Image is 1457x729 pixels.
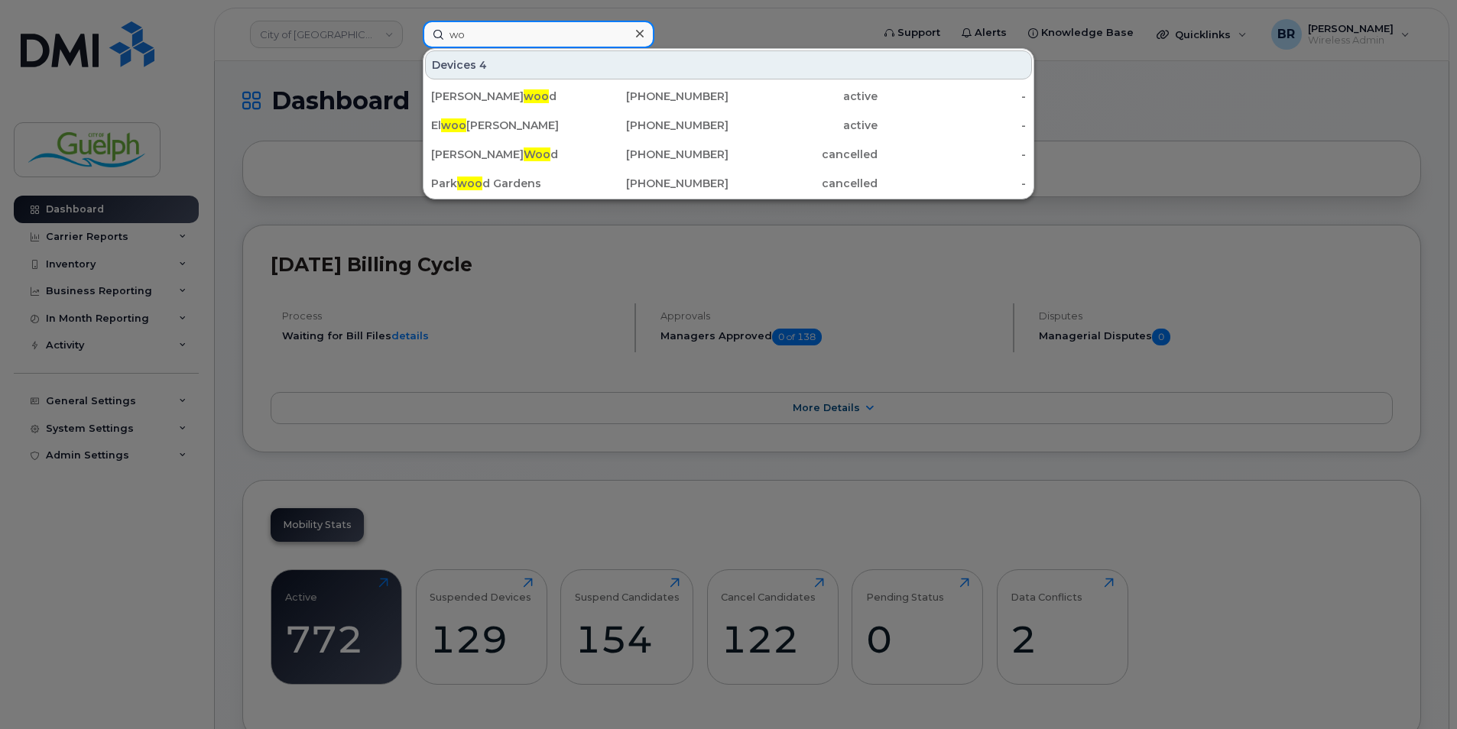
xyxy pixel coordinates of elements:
span: Woo [524,147,550,161]
div: Devices [425,50,1032,79]
span: woo [524,89,549,103]
div: - [878,176,1027,191]
a: Parkwood Gardens[PHONE_NUMBER]cancelled- [425,170,1032,197]
div: [PERSON_NAME] d [431,147,580,162]
span: woo [441,118,466,132]
div: cancelled [728,147,878,162]
a: [PERSON_NAME]wood[PHONE_NUMBER]active- [425,83,1032,110]
div: active [728,118,878,133]
span: woo [457,177,482,190]
div: - [878,118,1027,133]
div: Park d Gardens [431,176,580,191]
div: El [PERSON_NAME] [431,118,580,133]
div: [PHONE_NUMBER] [580,176,729,191]
div: active [728,89,878,104]
div: [PERSON_NAME] d [431,89,580,104]
div: - [878,89,1027,104]
div: - [878,147,1027,162]
div: cancelled [728,176,878,191]
a: [PERSON_NAME]Wood[PHONE_NUMBER]cancelled- [425,141,1032,168]
a: Elwoo[PERSON_NAME][PHONE_NUMBER]active- [425,112,1032,139]
div: [PHONE_NUMBER] [580,118,729,133]
span: 4 [479,57,487,73]
div: [PHONE_NUMBER] [580,147,729,162]
div: [PHONE_NUMBER] [580,89,729,104]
